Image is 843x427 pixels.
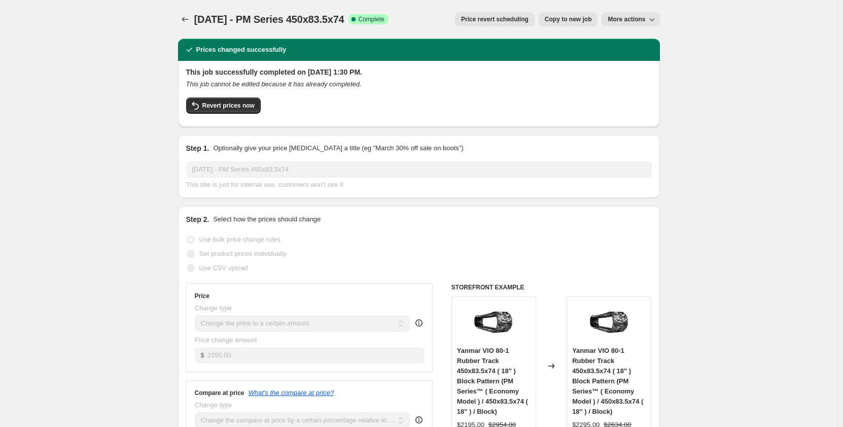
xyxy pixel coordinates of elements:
span: Use CSV upload [199,264,248,272]
span: Price change amount [195,336,257,344]
span: Yanmar VIO 80-1 Rubber Track 450x83.5x74 ( 18" ) Block Pattern (PM Series™ ( Economy Model ) / 45... [572,347,643,415]
img: yanmar-rubber-track-yanmar-vio-80-1-rubber-track-450x83-5x74-18-block-pattern-45062500614460_80x.jpg [473,302,514,343]
button: Revert prices now [186,97,261,114]
button: More actions [602,12,659,26]
h3: Price [195,292,209,300]
p: Optionally give your price [MEDICAL_DATA] a title (eg "March 30% off sale on boots") [213,143,463,153]
input: 80.00 [207,347,424,364]
span: More actions [608,15,645,23]
img: yanmar-rubber-track-yanmar-vio-80-1-rubber-track-450x83-5x74-18-block-pattern-45062500614460_80x.jpg [589,302,629,343]
span: Yanmar VIO 80-1 Rubber Track 450x83.5x74 ( 18" ) Block Pattern (PM Series™ ( Economy Model ) / 45... [457,347,528,415]
h2: This job successfully completed on [DATE] 1:30 PM. [186,67,652,77]
span: Change type [195,304,232,312]
span: Copy to new job [545,15,592,23]
div: help [414,318,424,328]
h2: Step 2. [186,214,209,224]
button: Price change jobs [178,12,192,26]
span: Price revert scheduling [461,15,529,23]
span: Set product prices individually [199,250,287,257]
i: This job cannot be edited because it has already completed. [186,80,362,88]
p: Select how the prices should change [213,214,321,224]
button: Price revert scheduling [455,12,535,26]
span: Use bulk price change rules [199,236,280,243]
h2: Prices changed successfully [196,45,287,55]
span: $ [201,351,204,359]
input: 30% off holiday sale [186,161,652,178]
span: Revert prices now [202,102,255,110]
span: This title is just for internal use, customers won't see it [186,181,343,188]
button: What's the compare at price? [249,389,334,397]
span: Change type [195,401,232,409]
div: help [414,415,424,425]
h6: STOREFRONT EXAMPLE [451,283,652,291]
h3: Compare at price [195,389,244,397]
button: Copy to new job [539,12,598,26]
h2: Step 1. [186,143,209,153]
span: [DATE] - PM Series 450x83.5x74 [194,14,344,25]
span: Complete [359,15,384,23]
